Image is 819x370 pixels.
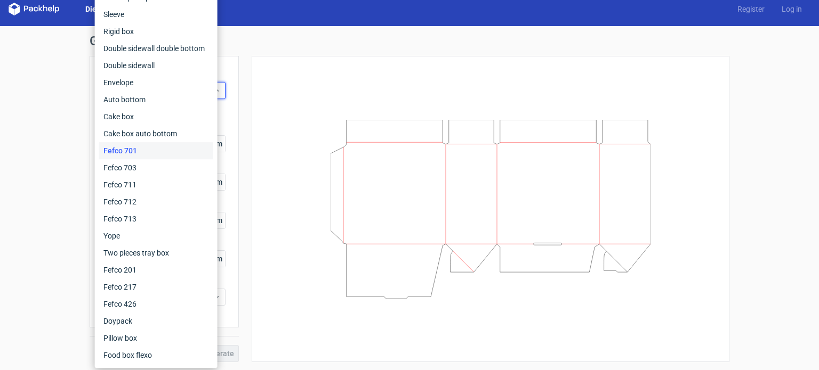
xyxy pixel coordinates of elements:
[99,57,213,74] div: Double sidewall
[99,23,213,40] div: Rigid box
[99,108,213,125] div: Cake box
[77,4,122,14] a: Dielines
[90,35,729,47] h1: Generate new dieline
[99,91,213,108] div: Auto bottom
[99,142,213,159] div: Fefco 701
[729,4,773,14] a: Register
[99,159,213,176] div: Fefco 703
[99,6,213,23] div: Sleeve
[99,313,213,330] div: Doypack
[773,4,810,14] a: Log in
[99,210,213,227] div: Fefco 713
[99,330,213,347] div: Pillow box
[99,74,213,91] div: Envelope
[99,227,213,244] div: Yope
[99,176,213,193] div: Fefco 711
[99,278,213,295] div: Fefco 217
[99,244,213,261] div: Two pieces tray box
[99,125,213,142] div: Cake box auto bottom
[99,193,213,210] div: Fefco 712
[99,261,213,278] div: Fefco 201
[99,40,213,57] div: Double sidewall double bottom
[99,347,213,364] div: Food box flexo
[99,295,213,313] div: Fefco 426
